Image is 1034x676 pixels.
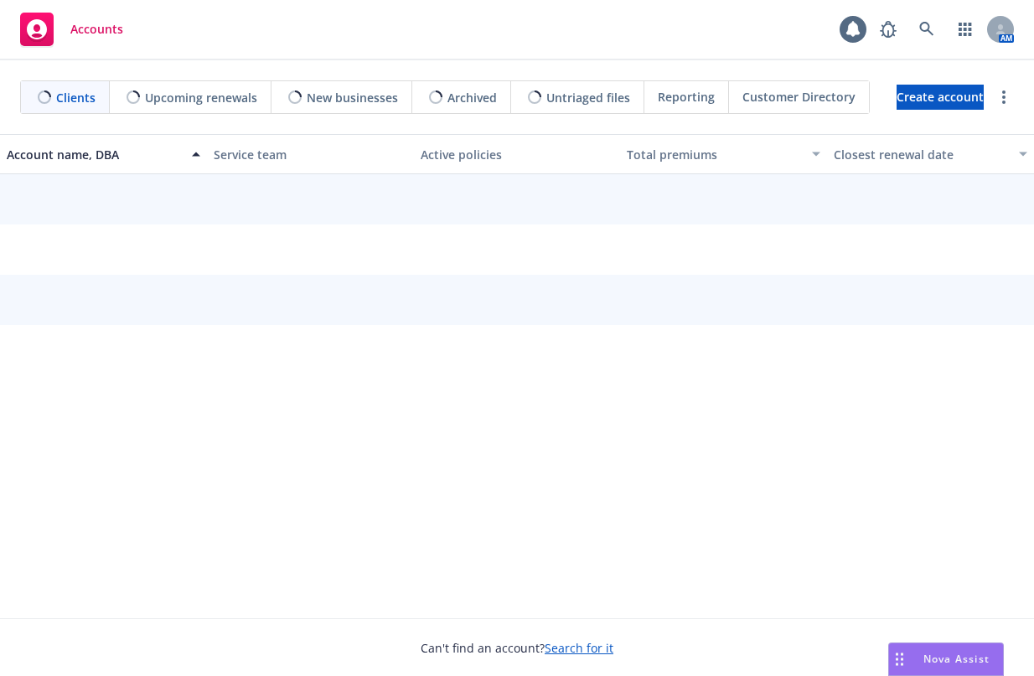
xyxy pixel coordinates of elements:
[910,13,944,46] a: Search
[421,639,613,657] span: Can't find an account?
[414,134,621,174] button: Active policies
[13,6,130,53] a: Accounts
[627,146,802,163] div: Total premiums
[897,81,984,113] span: Create account
[871,13,905,46] a: Report a Bug
[56,89,96,106] span: Clients
[742,88,856,106] span: Customer Directory
[447,89,497,106] span: Archived
[70,23,123,36] span: Accounts
[834,146,1009,163] div: Closest renewal date
[214,146,407,163] div: Service team
[889,643,910,675] div: Drag to move
[897,85,984,110] a: Create account
[207,134,414,174] button: Service team
[949,13,982,46] a: Switch app
[421,146,614,163] div: Active policies
[827,134,1034,174] button: Closest renewal date
[307,89,398,106] span: New businesses
[888,642,1004,676] button: Nova Assist
[7,146,182,163] div: Account name, DBA
[545,640,613,656] a: Search for it
[145,89,257,106] span: Upcoming renewals
[923,652,990,666] span: Nova Assist
[546,89,630,106] span: Untriaged files
[620,134,827,174] button: Total premiums
[994,87,1014,107] a: more
[658,88,715,106] span: Reporting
